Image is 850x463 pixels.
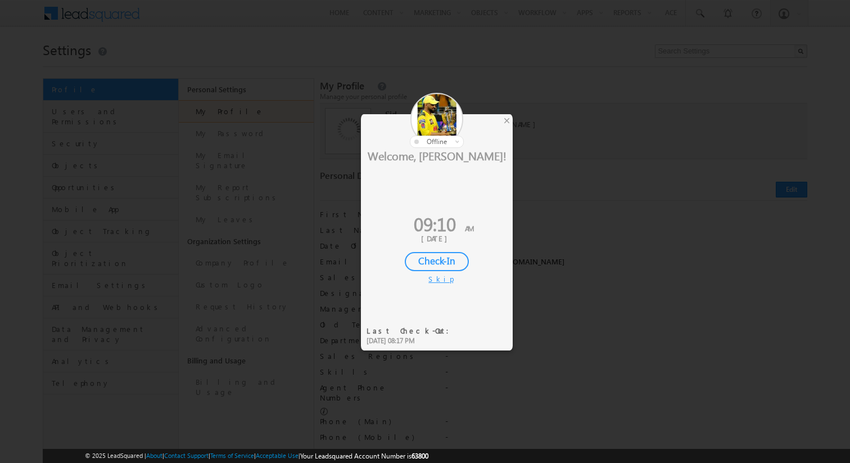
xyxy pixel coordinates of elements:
[405,252,469,271] div: Check-In
[412,452,428,460] span: 63800
[369,233,504,244] div: [DATE]
[367,326,456,336] div: Last Check-Out:
[367,336,456,346] div: [DATE] 08:17 PM
[427,137,447,146] span: offline
[256,452,299,459] a: Acceptable Use
[85,451,428,461] span: © 2025 LeadSquared | | | | |
[300,452,428,460] span: Your Leadsquared Account Number is
[465,223,474,233] span: AM
[361,148,513,163] div: Welcome, [PERSON_NAME]!
[428,274,445,284] div: Skip
[146,452,162,459] a: About
[414,211,456,236] span: 09:10
[210,452,254,459] a: Terms of Service
[164,452,209,459] a: Contact Support
[501,114,513,127] div: ×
